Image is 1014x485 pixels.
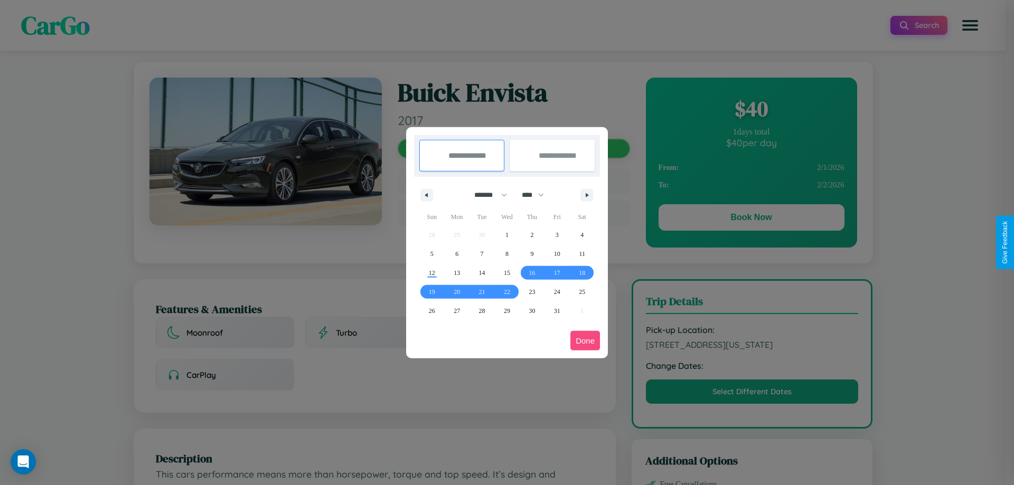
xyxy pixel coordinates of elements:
[455,244,458,263] span: 6
[544,225,569,244] button: 3
[494,301,519,320] button: 29
[444,301,469,320] button: 27
[454,282,460,301] span: 20
[554,282,560,301] span: 24
[419,282,444,301] button: 19
[544,263,569,282] button: 17
[570,331,600,350] button: Done
[454,301,460,320] span: 27
[494,208,519,225] span: Wed
[444,244,469,263] button: 6
[570,244,595,263] button: 11
[505,244,509,263] span: 8
[494,282,519,301] button: 22
[419,208,444,225] span: Sun
[520,208,544,225] span: Thu
[429,263,435,282] span: 12
[430,244,434,263] span: 5
[556,225,559,244] span: 3
[505,225,509,244] span: 1
[419,244,444,263] button: 5
[494,244,519,263] button: 8
[529,282,535,301] span: 23
[579,263,585,282] span: 18
[419,263,444,282] button: 12
[504,282,510,301] span: 22
[494,225,519,244] button: 1
[479,263,485,282] span: 14
[570,282,595,301] button: 25
[554,244,560,263] span: 10
[544,208,569,225] span: Fri
[479,282,485,301] span: 21
[530,244,533,263] span: 9
[544,244,569,263] button: 10
[470,282,494,301] button: 21
[11,449,36,474] div: Open Intercom Messenger
[481,244,484,263] span: 7
[444,263,469,282] button: 13
[470,208,494,225] span: Tue
[1001,221,1009,264] div: Give Feedback
[454,263,460,282] span: 13
[494,263,519,282] button: 15
[479,301,485,320] span: 28
[520,225,544,244] button: 2
[520,301,544,320] button: 30
[544,301,569,320] button: 31
[570,208,595,225] span: Sat
[520,282,544,301] button: 23
[530,225,533,244] span: 2
[570,225,595,244] button: 4
[544,282,569,301] button: 24
[570,263,595,282] button: 18
[529,263,535,282] span: 16
[444,208,469,225] span: Mon
[529,301,535,320] span: 30
[579,282,585,301] span: 25
[429,301,435,320] span: 26
[444,282,469,301] button: 20
[419,301,444,320] button: 26
[504,263,510,282] span: 15
[579,244,585,263] span: 11
[470,263,494,282] button: 14
[504,301,510,320] span: 29
[429,282,435,301] span: 19
[520,263,544,282] button: 16
[470,244,494,263] button: 7
[520,244,544,263] button: 9
[470,301,494,320] button: 28
[554,263,560,282] span: 17
[554,301,560,320] span: 31
[580,225,584,244] span: 4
